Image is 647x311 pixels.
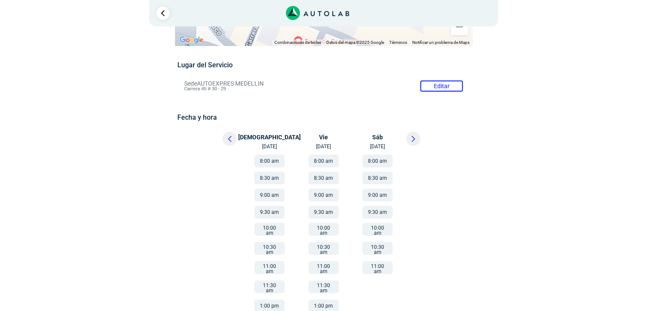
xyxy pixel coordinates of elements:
[254,155,285,167] button: 8:00 am
[389,40,407,45] a: Términos (se abre en una nueva pestaña)
[326,40,384,45] span: Datos del mapa ©2025 Google
[308,155,339,167] button: 8:00 am
[177,35,205,46] a: Abre esta zona en Google Maps (se abre en una nueva ventana)
[254,189,285,202] button: 9:00 am
[177,61,470,69] h5: Lugar del Servicio
[308,223,339,236] button: 10:00 am
[362,189,393,202] button: 9:00 am
[362,172,393,184] button: 8:30 am
[274,40,321,46] button: Combinaciones de teclas
[177,113,470,121] h5: Fecha y hora
[254,242,285,255] button: 10:30 am
[308,242,339,255] button: 10:30 am
[362,261,393,274] button: 11:00 am
[308,172,339,184] button: 8:30 am
[308,206,339,219] button: 9:30 am
[308,189,339,202] button: 9:00 am
[254,261,285,274] button: 11:00 am
[451,18,468,35] button: Reducir
[362,155,393,167] button: 8:00 am
[362,242,393,255] button: 10:30 am
[254,280,285,293] button: 11:30 am
[254,223,285,236] button: 10:00 am
[308,261,339,274] button: 11:00 am
[308,280,339,293] button: 11:30 am
[156,6,170,20] a: Ir al paso anterior
[177,35,205,46] img: Google
[254,206,285,219] button: 9:30 am
[286,9,349,17] a: Link al sitio de autolab
[362,206,393,219] button: 9:30 am
[254,172,285,184] button: 8:30 am
[412,40,470,45] a: Notificar un problema de Maps
[362,223,393,236] button: 10:00 am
